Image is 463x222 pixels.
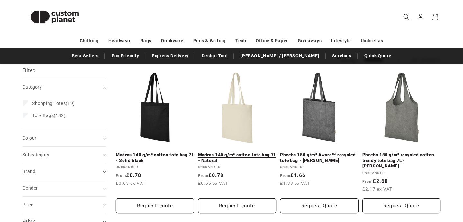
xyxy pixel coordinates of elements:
[198,152,277,163] a: Madras 140 g/m² cotton tote bag 7L - Natural
[116,152,194,163] a: Madras 140 g/m² cotton tote bag 7L - Solid black
[23,3,87,31] img: Custom Planet
[329,50,355,62] a: Services
[198,198,277,213] button: Request Quote
[193,35,226,47] a: Pens & Writing
[23,130,106,146] summary: Colour (0 selected)
[235,35,246,47] a: Tech
[23,84,42,90] span: Category
[108,35,131,47] a: Headwear
[361,35,383,47] a: Umbrellas
[298,35,322,47] a: Giveaways
[23,67,36,74] h2: Filter:
[141,35,151,47] a: Bags
[80,35,99,47] a: Clothing
[23,169,35,174] span: Brand
[23,197,106,213] summary: Price
[32,113,66,118] span: (182)
[32,101,66,106] span: Shopping Totes
[198,50,231,62] a: Design Tool
[23,152,49,157] span: Subcategory
[23,180,106,196] summary: Gender (0 selected)
[399,10,413,24] summary: Search
[331,35,351,47] a: Lifestyle
[362,152,441,169] a: Pheebs 150 g/m² recycled cotton trendy tote bag 7L - [PERSON_NAME]
[431,191,463,222] iframe: Chat Widget
[68,50,102,62] a: Best Sellers
[161,35,183,47] a: Drinkware
[23,135,36,141] span: Colour
[108,50,142,62] a: Eco Friendly
[32,113,54,118] span: Tote Bags
[149,50,192,62] a: Express Delivery
[237,50,322,62] a: [PERSON_NAME] / [PERSON_NAME]
[23,79,106,95] summary: Category (0 selected)
[361,50,395,62] a: Quick Quote
[280,152,359,163] a: Pheebs 150 g/m² Aware™ recycled tote bag - [PERSON_NAME]
[23,147,106,163] summary: Subcategory (0 selected)
[256,35,288,47] a: Office & Paper
[23,202,33,207] span: Price
[23,163,106,180] summary: Brand (0 selected)
[32,100,75,106] span: (19)
[362,198,441,213] button: Request Quote
[280,198,359,213] button: Request Quote
[23,185,38,191] span: Gender
[116,198,194,213] button: Request Quote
